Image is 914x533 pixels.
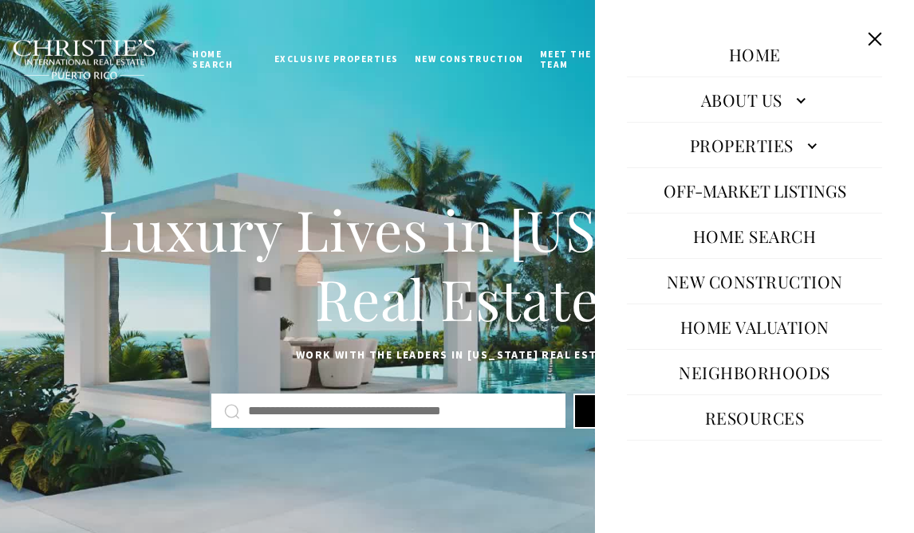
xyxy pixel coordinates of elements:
[627,80,882,119] a: About Us
[40,194,874,334] h1: Luxury Lives in [US_STATE] Real Estate
[627,126,882,164] a: Properties
[12,39,157,80] img: Christie's International Real Estate black text logo
[685,217,825,255] a: Home Search
[415,53,524,65] span: New Construction
[672,308,837,346] a: Home Valuation
[656,171,854,210] button: Off-Market Listings
[573,394,703,429] button: Search
[532,34,623,84] a: Meet the Team
[659,262,851,300] a: New Construction
[184,34,266,84] a: Home Search
[266,39,407,79] a: Exclusive Properties
[407,39,532,79] a: New Construction
[671,353,838,391] a: Neighborhoods
[697,398,813,437] a: Resources
[274,53,399,65] span: Exclusive Properties
[40,346,874,365] p: Work with the leaders in [US_STATE] Real Estate
[721,35,789,73] a: Home
[685,444,825,482] a: Testimonials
